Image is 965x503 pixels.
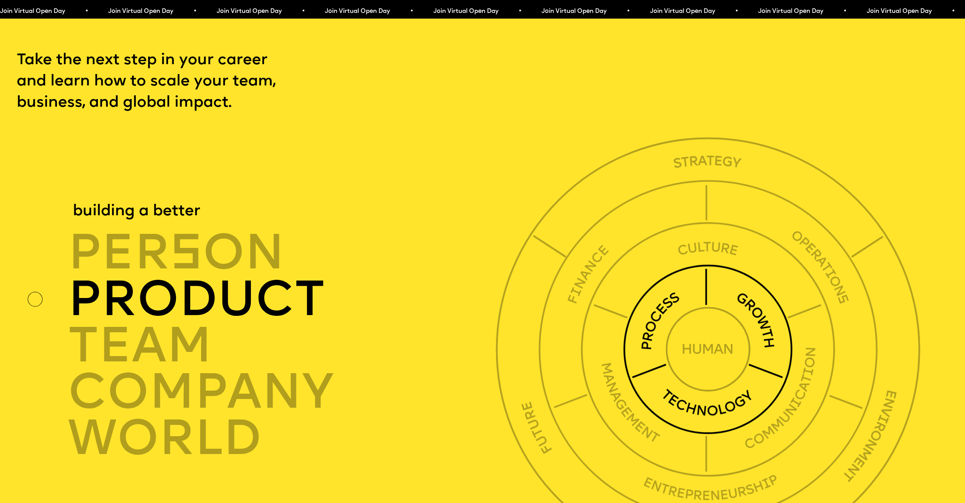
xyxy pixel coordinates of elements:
[17,50,316,114] p: Take the next step in your career and learn how to scale your team, business, and global impact.
[68,230,502,276] div: per on
[73,201,200,222] div: building a better
[68,369,502,415] div: company
[193,8,197,14] span: •
[952,8,955,14] span: •
[843,8,847,14] span: •
[68,323,502,369] div: TEAM
[735,8,738,14] span: •
[170,231,203,281] span: s
[302,8,305,14] span: •
[68,416,502,462] div: world
[68,276,502,323] div: product
[410,8,413,14] span: •
[85,8,88,14] span: •
[627,8,630,14] span: •
[518,8,522,14] span: •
